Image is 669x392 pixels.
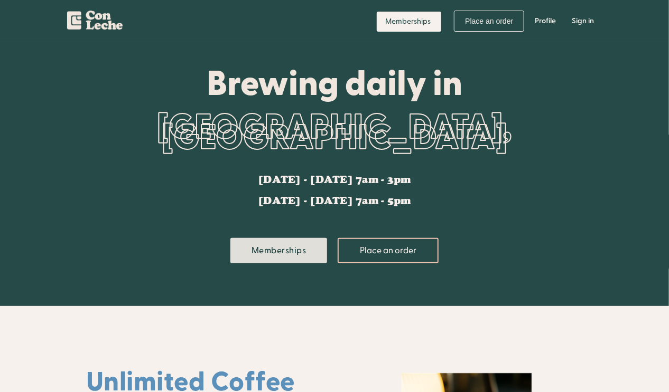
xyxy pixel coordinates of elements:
a: Memberships [230,238,328,263]
a: home [67,5,123,34]
div: [DATE] - [DATE] 7am - 3pm [DATE] - [DATE] 7am - 5pm [258,175,411,206]
a: Place an order [338,238,439,263]
div: [GEOGRAPHIC_DATA], [GEOGRAPHIC_DATA] [86,101,583,165]
a: Place an order [454,11,524,32]
a: Profile [527,5,564,37]
a: Memberships [377,12,441,32]
a: Sign in [564,5,602,37]
div: Brewing daily in [86,64,583,101]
